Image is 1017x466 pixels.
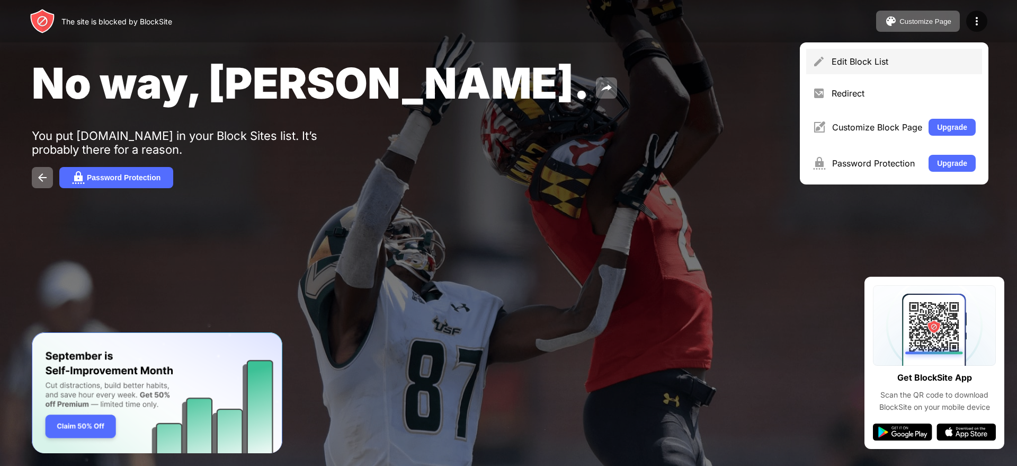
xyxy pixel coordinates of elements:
[832,158,922,169] div: Password Protection
[929,119,976,136] button: Upgrade
[832,88,976,99] div: Redirect
[32,129,359,156] div: You put [DOMAIN_NAME] in your Block Sites list. It’s probably there for a reason.
[899,17,951,25] div: Customize Page
[600,82,613,94] img: share.svg
[72,171,85,184] img: password.svg
[32,332,282,454] iframe: Banner
[813,157,826,170] img: menu-password.svg
[970,15,983,28] img: menu-icon.svg
[59,167,173,188] button: Password Protection
[813,55,825,68] img: menu-pencil.svg
[36,171,49,184] img: back.svg
[873,389,996,413] div: Scan the QR code to download BlockSite on your mobile device
[813,121,826,134] img: menu-customize.svg
[832,56,976,67] div: Edit Block List
[929,155,976,172] button: Upgrade
[873,285,996,366] img: qrcode.svg
[32,57,590,109] span: No way, [PERSON_NAME].
[885,15,897,28] img: pallet.svg
[936,424,996,441] img: app-store.svg
[873,424,932,441] img: google-play.svg
[813,87,825,100] img: menu-redirect.svg
[30,8,55,34] img: header-logo.svg
[87,173,160,182] div: Password Protection
[876,11,960,32] button: Customize Page
[832,122,922,133] div: Customize Block Page
[61,17,172,26] div: The site is blocked by BlockSite
[897,370,972,385] div: Get BlockSite App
